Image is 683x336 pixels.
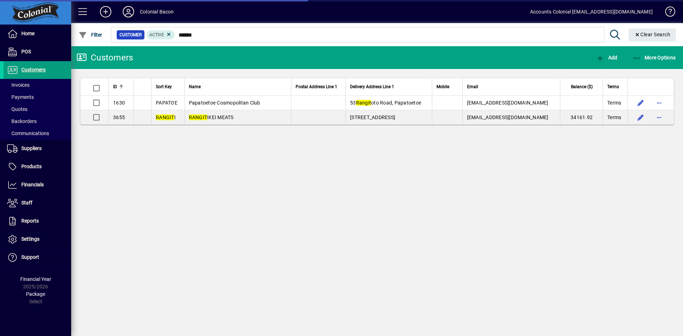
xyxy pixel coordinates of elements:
span: I [156,114,176,120]
span: [EMAIL_ADDRESS][DOMAIN_NAME] [467,114,549,120]
button: Clear [629,28,676,41]
button: Add [94,5,117,18]
button: Profile [117,5,140,18]
a: Invoices [4,79,71,91]
span: IKEI MEATS [189,114,234,120]
span: Financials [21,182,44,187]
span: Clear Search [634,32,671,37]
a: Settings [4,230,71,248]
div: Mobile [436,83,458,91]
button: More options [653,97,665,108]
span: 3655 [113,114,125,120]
a: Quotes [4,103,71,115]
span: Delivery Address Line 1 [350,83,394,91]
a: Support [4,249,71,266]
mat-chip: Activation Status: Active [147,30,175,39]
em: RANGIT [156,114,174,120]
button: More options [653,112,665,123]
span: Financial Year [20,276,51,282]
span: Name [189,83,201,91]
span: Suppliers [21,145,42,151]
span: Postal Address Line 1 [296,83,337,91]
span: Active [149,32,164,37]
span: Support [21,254,39,260]
span: Balance ($) [571,83,593,91]
span: Backorders [7,118,37,124]
div: Customers [76,52,133,63]
span: Sort Key [156,83,172,91]
button: Edit [635,112,646,123]
span: Package [26,291,45,297]
button: Edit [635,97,646,108]
span: Mobile [436,83,449,91]
a: POS [4,43,71,61]
a: Payments [4,91,71,103]
a: Products [4,158,71,176]
em: RANGIT [189,114,207,120]
span: Reports [21,218,39,224]
div: Email [467,83,556,91]
span: 53 oto Road, Papatoetoe [350,100,421,106]
div: Colonial Bacon [140,6,174,17]
span: Customers [21,67,46,73]
div: Name [189,83,287,91]
span: 1630 [113,100,125,106]
span: Customer [120,31,142,38]
a: Financials [4,176,71,194]
span: Filter [79,32,102,38]
span: Payments [7,94,34,100]
button: More Options [631,51,678,64]
span: Terms [607,114,621,121]
span: Add [596,55,617,60]
span: Settings [21,236,39,242]
span: Terms [607,83,619,91]
a: Backorders [4,115,71,127]
span: Invoices [7,82,30,88]
span: Products [21,164,42,169]
span: Quotes [7,106,27,112]
a: Suppliers [4,140,71,158]
div: ID [113,83,129,91]
div: Balance ($) [565,83,599,91]
span: More Options [632,55,676,60]
span: Staff [21,200,32,206]
span: Papatoetoe Cosmopolitan Club [189,100,260,106]
a: Home [4,25,71,43]
em: Rangit [356,100,371,106]
span: Terms [607,99,621,106]
div: Accounts Colonial [EMAIL_ADDRESS][DOMAIN_NAME] [530,6,653,17]
a: Reports [4,212,71,230]
button: Add [594,51,619,64]
span: PAPATOE [156,100,178,106]
a: Staff [4,194,71,212]
a: Communications [4,127,71,139]
span: [STREET_ADDRESS] [350,114,395,120]
td: 34161.92 [560,110,603,124]
span: POS [21,49,31,54]
span: Home [21,31,35,36]
span: ID [113,83,117,91]
span: [EMAIL_ADDRESS][DOMAIN_NAME] [467,100,549,106]
button: Filter [77,28,104,41]
span: Email [467,83,478,91]
span: Communications [7,130,49,136]
a: Knowledge Base [660,1,674,25]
